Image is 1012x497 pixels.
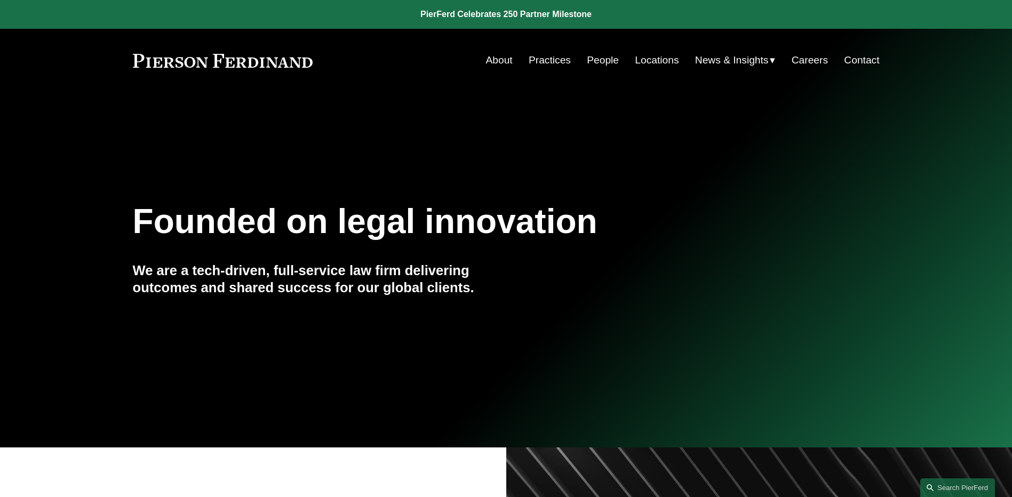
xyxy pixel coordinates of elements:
a: Practices [529,50,571,70]
a: Contact [844,50,879,70]
a: About [486,50,513,70]
a: Locations [635,50,679,70]
a: folder dropdown [695,50,776,70]
a: People [587,50,619,70]
a: Careers [792,50,828,70]
a: Search this site [920,478,995,497]
h4: We are a tech-driven, full-service law firm delivering outcomes and shared success for our global... [133,262,506,296]
span: News & Insights [695,51,769,70]
h1: Founded on legal innovation [133,202,755,241]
